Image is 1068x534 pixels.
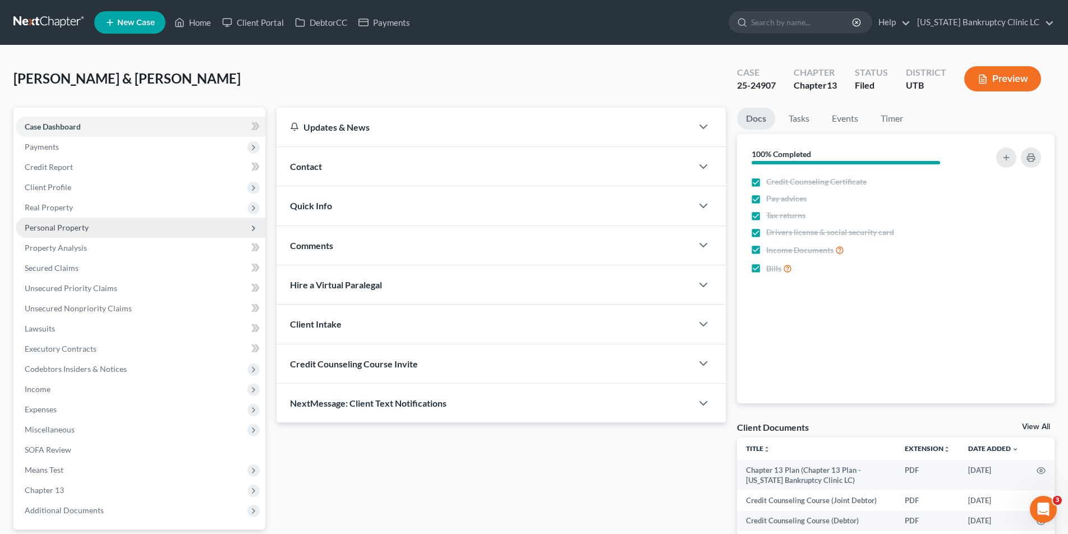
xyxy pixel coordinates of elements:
span: Credit Counseling Course Invite [290,358,418,369]
span: Contact [290,161,322,172]
div: UTB [906,79,946,92]
a: Events [823,108,867,130]
div: Chapter [794,66,837,79]
span: Hire a Virtual Paralegal [290,279,382,290]
div: Client Documents [737,421,809,433]
td: Chapter 13 Plan (Chapter 13 Plan - [US_STATE] Bankruptcy Clinic LC) [737,460,896,491]
span: Unsecured Nonpriority Claims [25,303,132,313]
a: Executory Contracts [16,339,265,359]
span: Case Dashboard [25,122,81,131]
iframe: Intercom live chat [1030,496,1057,523]
a: DebtorCC [289,12,353,33]
span: Chapter 13 [25,485,64,495]
span: Credit Counseling Certificate [766,176,867,187]
a: SOFA Review [16,440,265,460]
span: Income [25,384,50,394]
a: Client Portal [217,12,289,33]
td: [DATE] [959,490,1028,510]
td: PDF [896,460,959,491]
td: Credit Counseling Course (Joint Debtor) [737,490,896,510]
a: Home [169,12,217,33]
span: Income Documents [766,245,834,256]
a: Tasks [780,108,818,130]
a: Secured Claims [16,258,265,278]
a: Lawsuits [16,319,265,339]
a: Payments [353,12,416,33]
td: PDF [896,511,959,531]
span: [PERSON_NAME] & [PERSON_NAME] [13,70,241,86]
a: Timer [872,108,912,130]
a: Extensionunfold_more [905,444,950,453]
span: Comments [290,240,333,251]
i: unfold_more [763,446,770,453]
span: Payments [25,142,59,151]
span: Bills [766,263,781,274]
span: NextMessage: Client Text Notifications [290,398,446,408]
span: 3 [1053,496,1062,505]
span: 13 [827,80,837,90]
button: Preview [964,66,1041,91]
a: Case Dashboard [16,117,265,137]
a: [US_STATE] Bankruptcy Clinic LC [912,12,1054,33]
td: PDF [896,490,959,510]
span: Pay advices [766,193,807,204]
span: Client Profile [25,182,71,192]
span: Secured Claims [25,263,79,273]
strong: 100% Completed [752,149,811,159]
div: Case [737,66,776,79]
div: Chapter [794,79,837,92]
span: Property Analysis [25,243,87,252]
i: expand_more [1012,446,1019,453]
span: Expenses [25,404,57,414]
i: unfold_more [943,446,950,453]
span: Drivers license & social security card [766,227,894,238]
div: District [906,66,946,79]
div: Status [855,66,888,79]
input: Search by name... [751,12,854,33]
a: Docs [737,108,775,130]
span: Tax returns [766,210,805,221]
span: Means Test [25,465,63,475]
div: Updates & News [290,121,679,133]
span: Credit Report [25,162,73,172]
a: Titleunfold_more [746,444,770,453]
a: Help [873,12,910,33]
span: Executory Contracts [25,344,96,353]
span: Lawsuits [25,324,55,333]
a: Unsecured Priority Claims [16,278,265,298]
span: SOFA Review [25,445,71,454]
td: Credit Counseling Course (Debtor) [737,511,896,531]
a: Credit Report [16,157,265,177]
span: Unsecured Priority Claims [25,283,117,293]
td: [DATE] [959,511,1028,531]
a: Date Added expand_more [968,444,1019,453]
td: [DATE] [959,460,1028,491]
span: Client Intake [290,319,342,329]
a: Property Analysis [16,238,265,258]
div: 25-24907 [737,79,776,92]
span: Codebtors Insiders & Notices [25,364,127,374]
span: Miscellaneous [25,425,75,434]
div: Filed [855,79,888,92]
span: New Case [117,19,155,27]
a: View All [1022,423,1050,431]
span: Quick Info [290,200,332,211]
span: Real Property [25,202,73,212]
span: Personal Property [25,223,89,232]
a: Unsecured Nonpriority Claims [16,298,265,319]
span: Additional Documents [25,505,104,515]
